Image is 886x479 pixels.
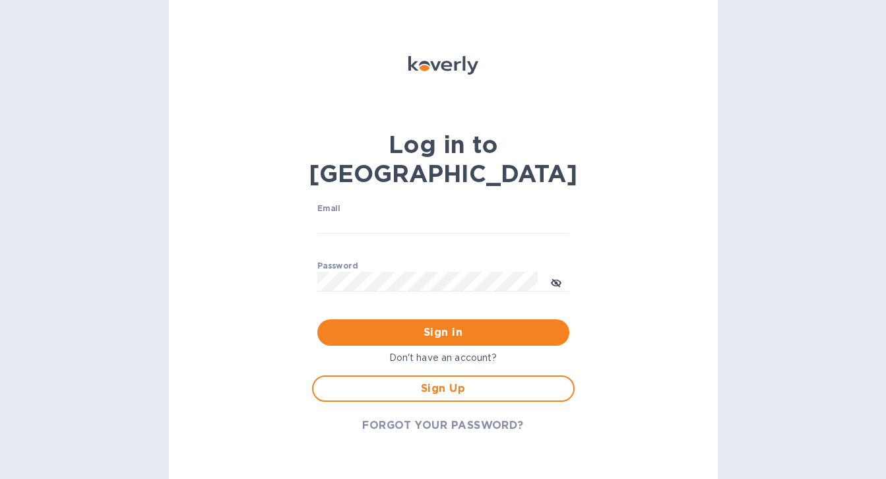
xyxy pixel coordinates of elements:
label: Password [317,263,358,271]
img: Koverly [408,56,478,75]
button: Sign in [317,319,569,346]
button: toggle password visibility [543,269,569,295]
button: FORGOT YOUR PASSWORD? [352,412,534,439]
label: Email [317,205,340,212]
span: Sign Up [324,381,563,397]
p: Don't have an account? [312,351,575,365]
span: Sign in [328,325,559,340]
span: FORGOT YOUR PASSWORD? [362,418,524,433]
b: Log in to [GEOGRAPHIC_DATA] [309,130,577,188]
button: Sign Up [312,375,575,402]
